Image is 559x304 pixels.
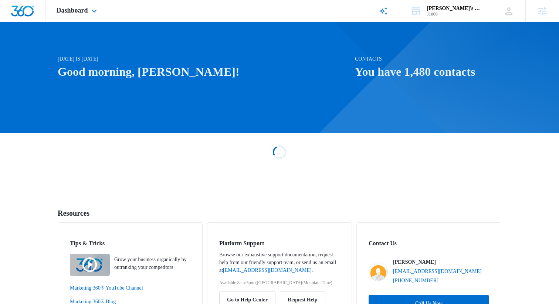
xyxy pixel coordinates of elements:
h2: Platform Support [219,239,340,248]
a: Request Help [280,297,325,303]
a: [PHONE_NUMBER] [393,277,438,284]
div: account id [427,11,481,17]
p: [PERSON_NAME] [393,258,436,266]
h2: Contact Us [369,239,489,248]
a: Marketing 360® YouTube Channel [70,284,190,292]
a: [EMAIL_ADDRESS][DOMAIN_NAME] [223,267,312,273]
h1: Good morning, [PERSON_NAME]! [58,63,350,81]
h5: Resources [58,208,501,219]
img: Quick Overview Video [70,254,110,276]
a: Go to Help Center [219,297,280,303]
h1: You have 1,480 contacts [355,63,501,81]
p: Contacts [355,55,501,63]
span: Dashboard [57,7,88,14]
p: [DATE] is [DATE] [58,55,350,63]
a: [EMAIL_ADDRESS][DOMAIN_NAME] [393,267,482,275]
p: Available 8am-5pm ([GEOGRAPHIC_DATA]/Mountain Time) [219,279,340,286]
p: Browse our exhaustive support documentation, request help from our friendly support team, or send... [219,251,340,274]
h2: Tips & Tricks [70,239,190,248]
img: tiago freire [369,262,388,281]
p: Grow your business organically by outranking your competitors [114,256,190,271]
div: account name [427,6,481,11]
